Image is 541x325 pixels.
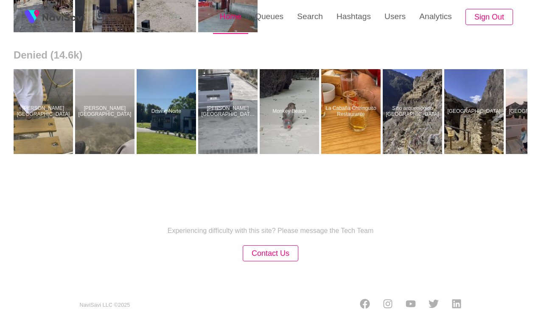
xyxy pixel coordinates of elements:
a: Sitio arqueológico [GEOGRAPHIC_DATA]Sitio arqueológico Pinkuylluna [383,69,444,154]
h2: Denied (14.6k) [14,49,527,61]
img: fireSpot [42,13,85,21]
a: [GEOGRAPHIC_DATA]Templo del Agua [444,69,506,154]
a: Contact Us [243,250,298,257]
a: Facebook [360,299,370,311]
a: [PERSON_NAME][GEOGRAPHIC_DATA]Prince Hussam Park [14,69,75,154]
button: Sign Out [465,9,513,25]
small: NaviSavi LLC © 2025 [80,302,130,308]
a: Instagram [383,299,393,311]
button: Contact Us [243,245,298,262]
a: Youtube [406,299,416,311]
a: Monkey BeachMonkey Beach [260,69,321,154]
a: LinkedIn [451,299,462,311]
p: Experiencing difficulty with this site? Please message the Tech Team [168,227,374,235]
a: Driving NorteDriving Norte [137,69,198,154]
img: fireSpot [21,6,42,28]
a: [PERSON_NAME][GEOGRAPHIC_DATA] - [GEOGRAPHIC_DATA] in the WorldBaldwin Street - The Steepest Stre... [198,69,260,154]
a: La Cabaña Chiringuito RestauranteLa Cabaña Chiringuito Restaurante [321,69,383,154]
a: Twitter [429,299,439,311]
a: [PERSON_NAME][GEOGRAPHIC_DATA]Prince Hussam Park [75,69,137,154]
